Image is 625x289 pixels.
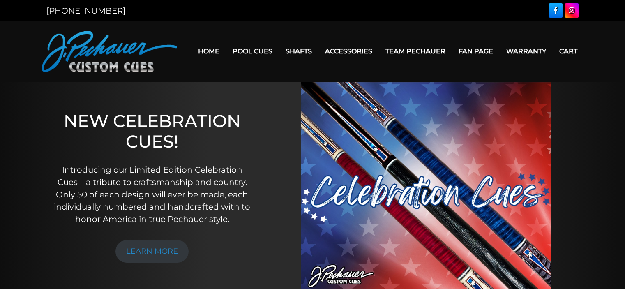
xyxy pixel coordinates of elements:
a: [PHONE_NUMBER] [46,6,125,16]
a: Shafts [279,41,318,62]
a: Pool Cues [226,41,279,62]
img: Pechauer Custom Cues [42,31,177,72]
h1: NEW CELEBRATION CUES! [51,111,253,152]
a: Team Pechauer [379,41,452,62]
a: Fan Page [452,41,500,62]
a: Warranty [500,41,553,62]
p: Introducing our Limited Edition Celebration Cues—a tribute to craftsmanship and country. Only 50 ... [51,164,253,225]
a: Cart [553,41,584,62]
a: LEARN MORE [115,240,189,263]
a: Home [191,41,226,62]
a: Accessories [318,41,379,62]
